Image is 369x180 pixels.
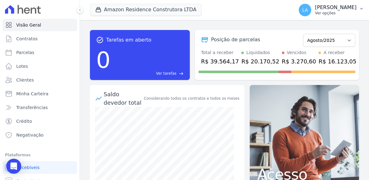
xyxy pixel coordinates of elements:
[16,91,48,97] span: Minha Carteira
[6,159,21,174] div: Open Intercom Messenger
[16,132,44,138] span: Negativação
[156,71,176,76] span: Ver tarefas
[179,71,184,76] span: east
[287,49,306,56] div: Vencidos
[2,115,77,127] a: Crédito
[90,4,202,16] button: Amazon Residence Construtora LTDA
[2,129,77,141] a: Negativação
[246,49,270,56] div: Liquidados
[2,32,77,45] a: Contratos
[113,71,184,76] a: Ver tarefas east
[302,8,308,12] span: LA
[315,4,357,11] p: [PERSON_NAME]
[16,77,34,83] span: Clientes
[16,118,32,124] span: Crédito
[2,46,77,59] a: Parcelas
[96,36,104,44] span: task_alt
[96,44,111,76] div: 0
[315,11,357,16] p: Ver opções
[2,74,77,86] a: Clientes
[106,36,151,44] span: Tarefas em aberto
[294,1,369,19] button: LA [PERSON_NAME] Ver opções
[2,101,77,114] a: Transferências
[318,57,356,66] div: R$ 16.123,05
[2,161,77,174] a: Recebíveis
[323,49,345,56] div: A receber
[144,96,239,101] div: Considerando todos os contratos e todos os meses
[104,90,143,107] div: Saldo devedor total
[2,87,77,100] a: Minha Carteira
[211,36,260,43] div: Posição de parcelas
[16,63,28,69] span: Lotes
[16,36,37,42] span: Contratos
[16,22,41,28] span: Visão Geral
[201,57,239,66] div: R$ 39.564,17
[241,57,279,66] div: R$ 20.170,52
[2,60,77,72] a: Lotes
[2,19,77,31] a: Visão Geral
[16,104,48,111] span: Transferências
[16,49,34,56] span: Parcelas
[16,164,40,171] span: Recebíveis
[282,57,316,66] div: R$ 3.270,60
[5,151,75,159] div: Plataformas
[201,49,239,56] div: Total a receber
